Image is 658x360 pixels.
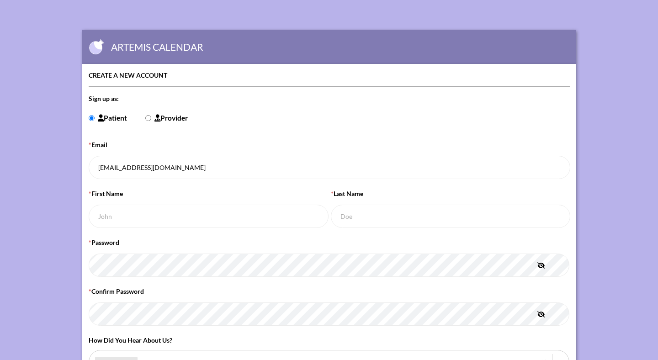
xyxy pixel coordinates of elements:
a: ARTEMIS CALENDAR [89,36,203,58]
span: ARTEMIS CALENDAR [111,36,203,58]
label: First Name [89,190,329,220]
label: Confirm Password [89,287,569,332]
input: *Password [89,254,569,277]
span: Patient [98,112,127,124]
span: Provider [154,112,188,124]
label: Last Name [331,190,571,220]
input: *First Name [89,205,329,228]
strong: Sign up as: [89,95,119,102]
input: Provider [145,115,151,121]
label: Password [89,238,569,283]
button: *Password [537,261,545,270]
input: *Confirm Password [89,302,569,326]
h3: CREATE A NEW ACCOUNT [89,70,569,80]
input: Patient [89,115,95,121]
img: Logo [89,39,105,55]
button: *Confirm Password [537,310,545,318]
input: *Email [89,156,570,179]
input: *Last Name [331,205,571,228]
label: Email [89,141,570,171]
